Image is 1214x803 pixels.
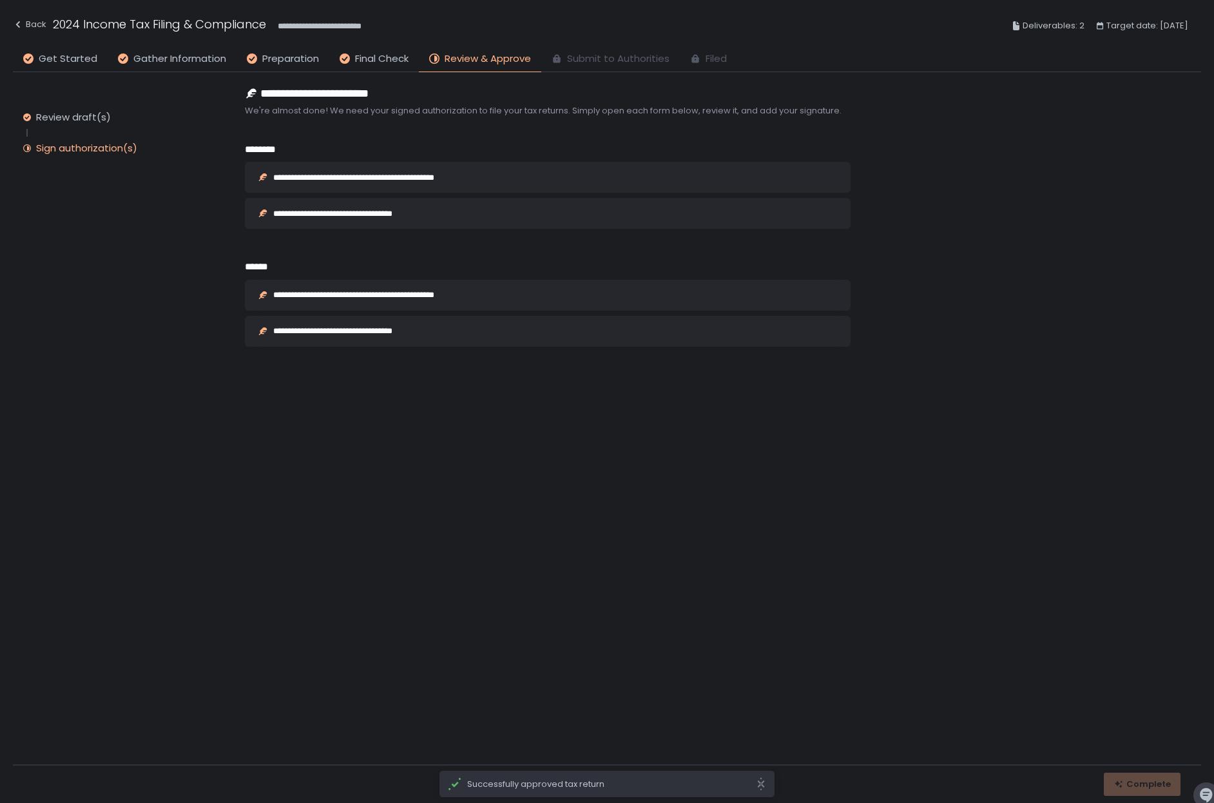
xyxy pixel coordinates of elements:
[133,52,226,66] span: Gather Information
[567,52,670,66] span: Submit to Authorities
[1106,18,1188,34] span: Target date: [DATE]
[36,111,111,124] div: Review draft(s)
[706,52,727,66] span: Filed
[1023,18,1084,34] span: Deliverables: 2
[262,52,319,66] span: Preparation
[245,105,851,117] span: We're almost done! We need your signed authorization to file your tax returns. Simply open each f...
[467,779,756,790] span: Successfully approved tax return
[13,15,46,37] button: Back
[355,52,409,66] span: Final Check
[13,17,46,32] div: Back
[53,15,266,33] h1: 2024 Income Tax Filing & Compliance
[756,777,766,791] svg: close
[445,52,531,66] span: Review & Approve
[36,142,137,155] div: Sign authorization(s)
[39,52,97,66] span: Get Started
